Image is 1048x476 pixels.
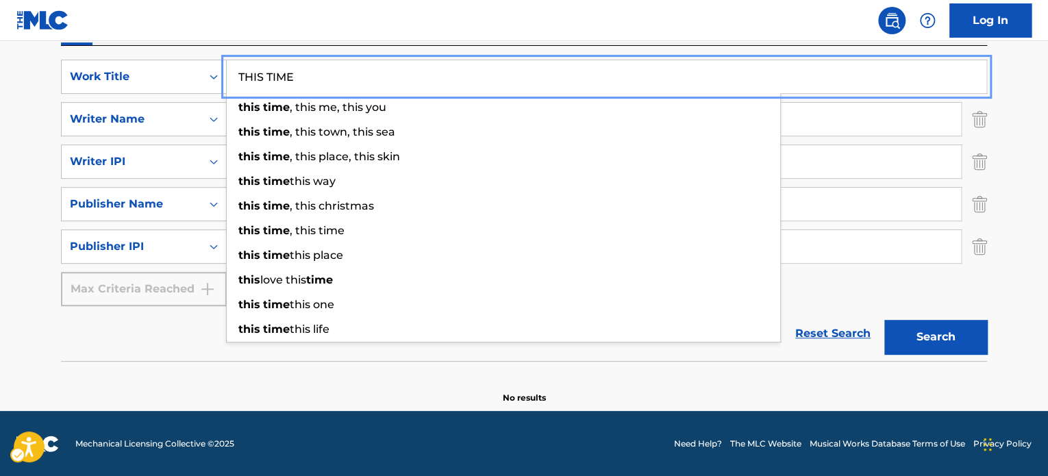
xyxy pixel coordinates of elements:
[238,125,260,138] strong: this
[290,323,329,336] span: this life
[984,424,992,465] div: Drag
[70,153,193,170] div: Writer IPI
[972,229,987,264] img: Delete Criterion
[61,60,987,361] form: Search Form
[290,125,395,138] span: , this town, this sea
[238,273,260,286] strong: this
[263,323,290,336] strong: time
[227,60,986,93] input: Search...
[306,273,333,286] strong: time
[884,320,987,354] button: Search
[503,375,546,404] p: No results
[290,224,345,237] span: , this time
[238,199,260,212] strong: this
[201,230,226,263] div: On
[201,103,226,136] div: On
[238,249,260,262] strong: this
[919,12,936,29] img: help
[972,102,987,136] img: Delete Criterion
[70,196,193,212] div: Publisher Name
[238,175,260,188] strong: this
[290,175,336,188] span: this way
[980,410,1048,476] iframe: Hubspot Iframe
[238,323,260,336] strong: this
[226,93,781,342] div: thistime, this me, this youthistime, this town, this seathistime, this place, this skinthistimeth...
[810,438,965,450] a: Musical Works Database Terms of Use
[238,298,260,311] strong: this
[884,12,900,29] img: search
[70,111,193,127] div: Writer Name
[290,199,374,212] span: , this christmas
[238,150,260,163] strong: this
[75,438,234,450] span: Mechanical Licensing Collective © 2025
[70,238,193,255] div: Publisher IPI
[730,438,801,450] a: The MLC Website
[980,410,1048,476] div: Chat Widget
[972,145,987,179] img: Delete Criterion
[263,224,290,237] strong: time
[263,175,290,188] strong: time
[201,60,226,93] div: On
[16,10,69,30] img: MLC Logo
[263,150,290,163] strong: time
[290,101,386,114] span: , this me, this you
[263,125,290,138] strong: time
[70,68,193,85] div: Work Title
[238,101,260,114] strong: this
[788,318,877,349] a: Reset Search
[972,187,987,221] img: Delete Criterion
[290,150,400,163] span: , this place, this skin
[263,101,290,114] strong: time
[263,249,290,262] strong: time
[201,188,226,221] div: On
[674,438,722,450] a: Need Help?
[973,438,1032,450] a: Privacy Policy
[263,298,290,311] strong: time
[238,224,260,237] strong: this
[201,145,226,178] div: On
[290,298,334,311] span: this one
[260,273,306,286] span: love this
[16,436,59,452] img: logo
[290,249,343,262] span: this place
[263,199,290,212] strong: time
[949,3,1032,38] a: Log In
